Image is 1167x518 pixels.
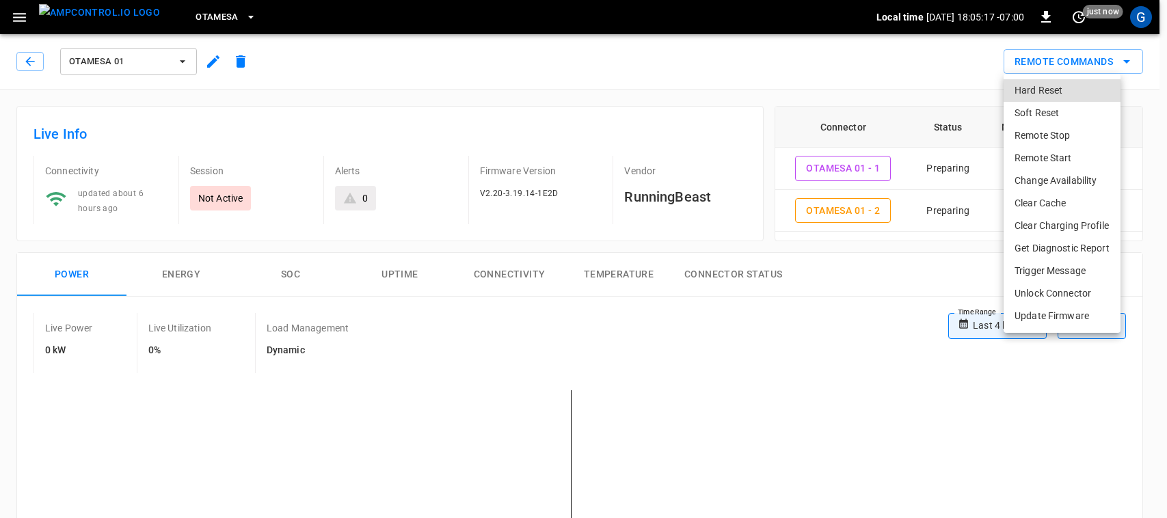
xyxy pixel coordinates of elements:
[1004,305,1121,327] li: Update Firmware
[1004,260,1121,282] li: Trigger Message
[1004,79,1121,102] li: Hard Reset
[1004,192,1121,215] li: Clear Cache
[1004,237,1121,260] li: Get Diagnostic Report
[1004,215,1121,237] li: Clear Charging Profile
[1004,102,1121,124] li: Soft Reset
[1004,169,1121,192] li: Change Availability
[1004,147,1121,169] li: Remote Start
[1004,282,1121,305] li: Unlock Connector
[1004,124,1121,147] li: Remote Stop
